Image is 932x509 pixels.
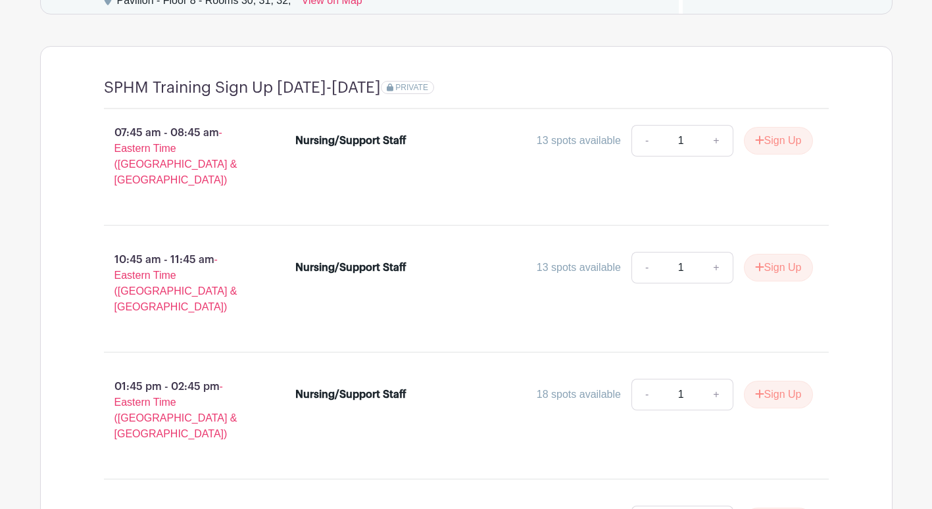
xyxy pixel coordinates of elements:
span: - Eastern Time ([GEOGRAPHIC_DATA] & [GEOGRAPHIC_DATA]) [114,127,237,185]
span: PRIVATE [395,83,428,92]
div: 13 spots available [537,133,621,149]
span: - Eastern Time ([GEOGRAPHIC_DATA] & [GEOGRAPHIC_DATA]) [114,381,237,439]
div: Nursing/Support Staff [295,387,406,402]
a: - [631,252,662,283]
p: 07:45 am - 08:45 am [83,120,275,193]
a: + [700,379,733,410]
p: 10:45 am - 11:45 am [83,247,275,320]
a: + [700,252,733,283]
span: - Eastern Time ([GEOGRAPHIC_DATA] & [GEOGRAPHIC_DATA]) [114,254,237,312]
button: Sign Up [744,254,813,281]
a: - [631,379,662,410]
a: - [631,125,662,157]
button: Sign Up [744,127,813,155]
div: Nursing/Support Staff [295,260,406,276]
button: Sign Up [744,381,813,408]
div: 18 spots available [537,387,621,402]
p: 01:45 pm - 02:45 pm [83,374,275,447]
div: Nursing/Support Staff [295,133,406,149]
a: + [700,125,733,157]
div: 13 spots available [537,260,621,276]
h4: SPHM Training Sign Up [DATE]-[DATE] [104,78,381,97]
